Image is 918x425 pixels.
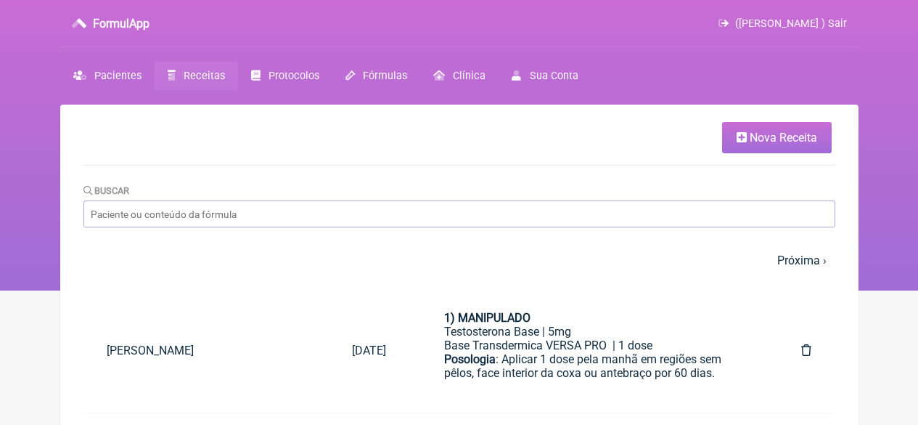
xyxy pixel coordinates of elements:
span: Receitas [184,70,225,82]
a: Clínica [420,62,499,90]
a: Fórmulas [332,62,420,90]
div: Base Transdermica VERSA PRO | 1 dose [444,339,743,352]
a: Sua Conta [499,62,591,90]
strong: Posologia [444,352,496,366]
span: Nova Receita [750,131,817,145]
a: 1) MANIPULADOTestosterona Base | 5mgBase Transdermica VERSA PRO | 1 dosePosologia: Aplicar 1 dose... [421,299,766,401]
span: Fórmulas [363,70,407,82]
a: Próxima › [777,254,827,267]
span: Protocolos [269,70,319,82]
a: Protocolos [238,62,332,90]
span: Sua Conta [530,70,578,82]
h3: FormulApp [93,17,149,31]
div: Testosterona Base | 5mg [444,325,743,339]
label: Buscar [83,185,130,196]
span: Pacientes [94,70,142,82]
a: Receitas [155,62,238,90]
span: ([PERSON_NAME] ) Sair [735,17,847,30]
strong: 1) MANIPULADO [444,311,530,325]
a: Pacientes [60,62,155,90]
a: [PERSON_NAME] [83,332,329,369]
input: Paciente ou conteúdo da fórmula [83,201,835,227]
a: [DATE] [329,332,409,369]
nav: pager [83,245,835,276]
a: Nova Receita [722,122,832,153]
span: Clínica [453,70,485,82]
a: ([PERSON_NAME] ) Sair [718,17,846,30]
div: : Aplicar 1 dose pela manhã em regiões sem pêlos, face interior da coxa ou antebraço por 60 dias. [444,352,743,394]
